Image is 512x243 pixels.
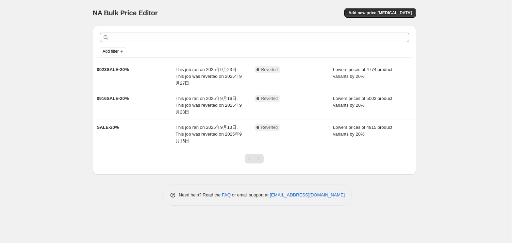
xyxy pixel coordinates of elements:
[222,192,231,197] a: FAQ
[97,96,129,101] span: 0916SALE-20%
[245,154,264,163] nav: Pagination
[97,125,119,130] span: SALE-20%
[333,96,392,108] span: Lowers prices of 5003 product variants by 20%
[176,96,242,115] span: This job ran on 2025年9月16日. This job was reverted on 2025年9月23日.
[270,192,345,197] a: [EMAIL_ADDRESS][DOMAIN_NAME]
[176,67,242,86] span: This job ran on 2025年9月23日. This job was reverted on 2025年9月27日.
[179,192,222,197] span: Need help? Read the
[261,125,278,130] span: Reverted
[176,125,242,143] span: This job ran on 2025年9月13日. This job was reverted on 2025年9月16日.
[103,49,119,54] span: Add filter
[97,67,129,72] span: 0923SALE-20%
[100,47,127,55] button: Add filter
[261,96,278,101] span: Reverted
[344,8,416,18] button: Add new price [MEDICAL_DATA]
[93,9,158,17] span: NA Bulk Price Editor
[231,192,270,197] span: or email support at
[348,10,412,16] span: Add new price [MEDICAL_DATA]
[333,67,392,79] span: Lowers prices of 4774 product variants by 20%
[261,67,278,72] span: Reverted
[333,125,392,137] span: Lowers prices of 4915 product variants by 20%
